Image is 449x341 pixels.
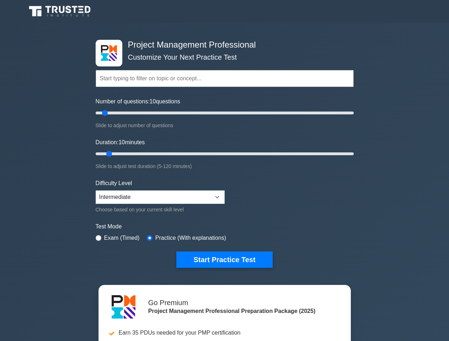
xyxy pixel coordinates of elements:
[118,139,125,145] span: 10
[176,251,272,268] button: Start Practice Test
[96,138,145,147] label: Duration: minutes
[96,205,225,214] div: Choose based on your current skill level
[96,222,354,231] label: Test Mode
[96,97,180,106] label: Number of questions: questions
[96,70,354,87] input: Start typing to filter on topic or concept...
[96,179,132,188] label: Difficulty Level
[96,162,354,170] div: Slide to adjust test duration (5-120 minutes)
[125,40,319,50] h4: Project Management Professional
[150,98,156,104] span: 10
[96,121,354,130] div: Slide to adjust number of questions
[104,234,140,242] label: Exam (Timed)
[155,234,226,242] label: Practice (With explanations)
